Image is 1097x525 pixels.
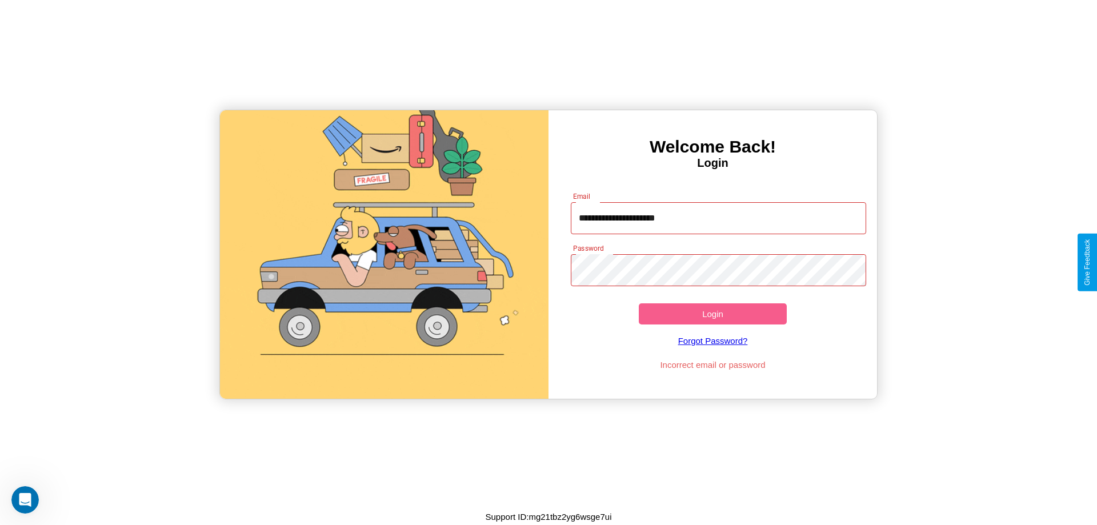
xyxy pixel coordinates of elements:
button: Login [639,303,787,324]
iframe: Intercom live chat [11,486,39,514]
label: Password [573,243,603,253]
p: Support ID: mg21tbz2yg6wsge7ui [486,509,612,524]
p: Incorrect email or password [565,357,861,372]
label: Email [573,191,591,201]
h3: Welcome Back! [548,137,877,157]
h4: Login [548,157,877,170]
div: Give Feedback [1083,239,1091,286]
a: Forgot Password? [565,324,861,357]
img: gif [220,110,548,399]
